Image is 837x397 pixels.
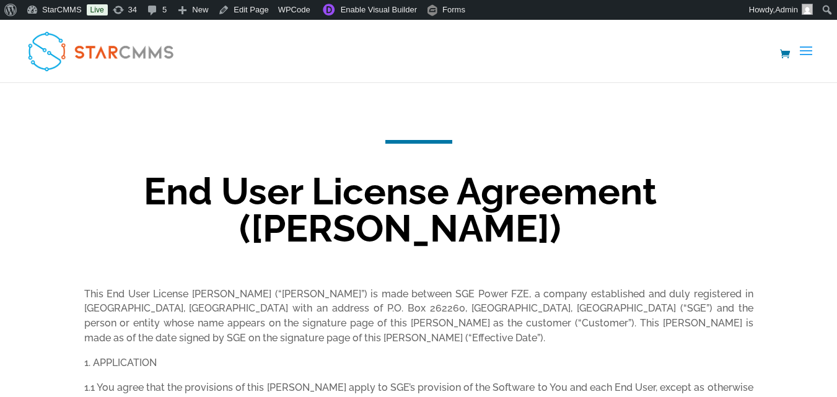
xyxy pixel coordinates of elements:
[21,25,180,77] img: StarCMMS
[87,4,108,15] a: Live
[775,338,837,397] iframe: Chat Widget
[47,173,753,253] h1: End User License Agreement ([PERSON_NAME])
[775,5,798,14] span: Admin
[84,356,753,380] p: 1. APPLICATION
[84,287,753,356] p: This End User License [PERSON_NAME] (“[PERSON_NAME]”) is made between SGE Power FZE, a company es...
[802,4,813,15] img: Image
